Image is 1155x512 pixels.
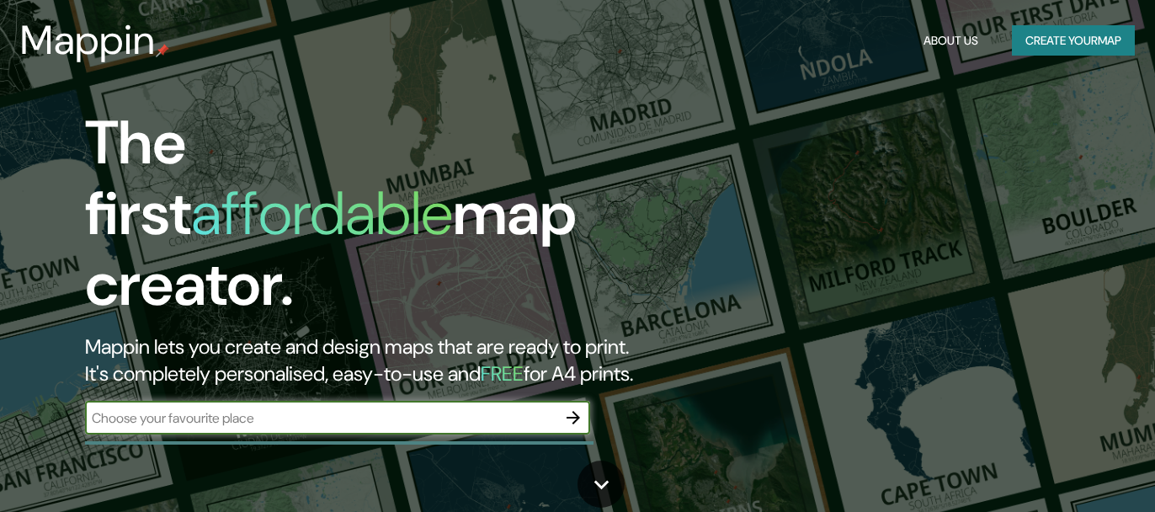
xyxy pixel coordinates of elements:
[85,408,556,428] input: Choose your favourite place
[85,333,663,387] h2: Mappin lets you create and design maps that are ready to print. It's completely personalised, eas...
[20,17,156,64] h3: Mappin
[191,174,453,253] h1: affordable
[1012,25,1135,56] button: Create yourmap
[917,25,985,56] button: About Us
[481,360,524,387] h5: FREE
[156,44,169,57] img: mappin-pin
[85,108,663,333] h1: The first map creator.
